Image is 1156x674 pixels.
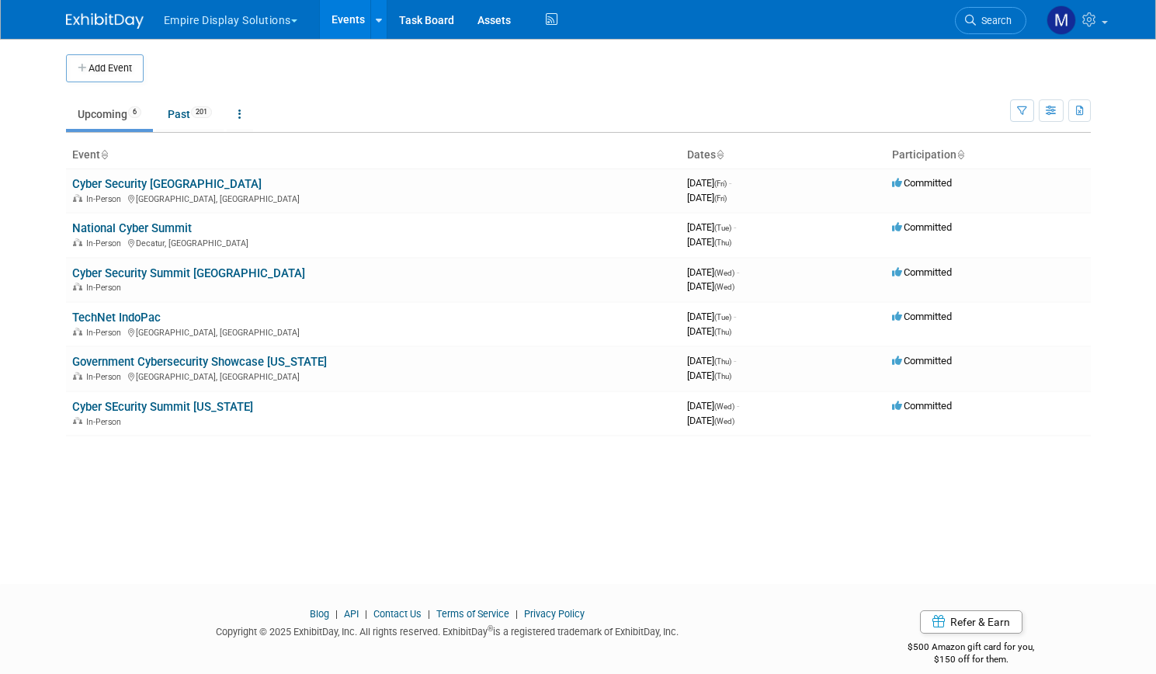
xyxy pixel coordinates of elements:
span: Committed [892,355,952,367]
a: Privacy Policy [524,608,585,620]
span: [DATE] [687,266,739,278]
img: In-Person Event [73,328,82,335]
span: (Wed) [714,402,734,411]
span: (Fri) [714,194,727,203]
span: [DATE] [687,280,734,292]
a: Sort by Start Date [716,148,724,161]
div: [GEOGRAPHIC_DATA], [GEOGRAPHIC_DATA] [72,370,675,382]
span: (Wed) [714,417,734,426]
span: [DATE] [687,325,731,337]
div: Copyright © 2025 ExhibitDay, Inc. All rights reserved. ExhibitDay is a registered trademark of Ex... [66,621,829,639]
a: Refer & Earn [920,610,1022,634]
span: Committed [892,400,952,412]
a: Government Cybersecurity Showcase [US_STATE] [72,355,327,369]
sup: ® [488,624,493,633]
span: - [734,355,736,367]
span: 201 [191,106,212,118]
th: Event [66,142,681,168]
span: In-Person [86,417,126,427]
span: Committed [892,266,952,278]
span: (Wed) [714,283,734,291]
span: [DATE] [687,355,736,367]
span: Search [976,15,1012,26]
span: - [737,266,739,278]
span: [DATE] [687,400,739,412]
div: Decatur, [GEOGRAPHIC_DATA] [72,236,675,248]
div: [GEOGRAPHIC_DATA], [GEOGRAPHIC_DATA] [72,192,675,204]
a: Sort by Participation Type [956,148,964,161]
a: API [344,608,359,620]
span: [DATE] [687,415,734,426]
span: (Thu) [714,357,731,366]
img: In-Person Event [73,194,82,202]
span: In-Person [86,283,126,293]
span: [DATE] [687,311,736,322]
img: In-Person Event [73,372,82,380]
span: | [424,608,434,620]
span: (Tue) [714,224,731,232]
span: [DATE] [687,221,736,233]
a: Contact Us [373,608,422,620]
img: Matt h [1047,5,1076,35]
span: (Thu) [714,372,731,380]
div: $150 off for them. [852,653,1091,666]
span: In-Person [86,328,126,338]
span: In-Person [86,238,126,248]
a: Blog [310,608,329,620]
a: Sort by Event Name [100,148,108,161]
a: Cyber SEcurity Summit [US_STATE] [72,400,253,414]
span: (Thu) [714,328,731,336]
span: [DATE] [687,236,731,248]
a: Cyber Security [GEOGRAPHIC_DATA] [72,177,262,191]
span: | [332,608,342,620]
a: Search [955,7,1026,34]
a: Cyber Security Summit [GEOGRAPHIC_DATA] [72,266,305,280]
img: In-Person Event [73,417,82,425]
span: (Tue) [714,313,731,321]
div: [GEOGRAPHIC_DATA], [GEOGRAPHIC_DATA] [72,325,675,338]
a: Past201 [156,99,224,129]
a: TechNet IndoPac [72,311,161,325]
span: [DATE] [687,177,731,189]
span: (Thu) [714,238,731,247]
span: Committed [892,311,952,322]
button: Add Event [66,54,144,82]
span: Committed [892,221,952,233]
span: - [729,177,731,189]
span: Committed [892,177,952,189]
img: In-Person Event [73,238,82,246]
span: In-Person [86,372,126,382]
th: Participation [886,142,1091,168]
span: [DATE] [687,370,731,381]
th: Dates [681,142,886,168]
a: National Cyber Summit [72,221,192,235]
img: In-Person Event [73,283,82,290]
span: In-Person [86,194,126,204]
a: Terms of Service [436,608,509,620]
span: - [734,221,736,233]
span: [DATE] [687,192,727,203]
span: - [737,400,739,412]
span: (Wed) [714,269,734,277]
a: Upcoming6 [66,99,153,129]
img: ExhibitDay [66,13,144,29]
span: (Fri) [714,179,727,188]
span: 6 [128,106,141,118]
span: | [512,608,522,620]
span: | [361,608,371,620]
span: - [734,311,736,322]
div: $500 Amazon gift card for you, [852,631,1091,666]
